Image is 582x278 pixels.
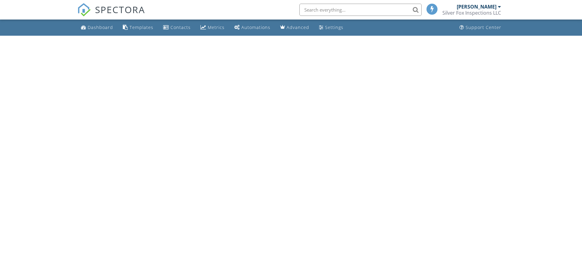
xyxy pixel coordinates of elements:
[325,24,343,30] div: Settings
[161,22,193,33] a: Contacts
[457,22,504,33] a: Support Center
[442,10,501,16] div: Silver Fox Inspections LLC
[241,24,270,30] div: Automations
[208,24,225,30] div: Metrics
[77,8,145,21] a: SPECTORA
[278,22,312,33] a: Advanced
[317,22,346,33] a: Settings
[77,3,91,16] img: The Best Home Inspection Software - Spectora
[466,24,501,30] div: Support Center
[130,24,153,30] div: Templates
[120,22,156,33] a: Templates
[232,22,273,33] a: Automations (Basic)
[79,22,115,33] a: Dashboard
[95,3,145,16] span: SPECTORA
[198,22,227,33] a: Metrics
[88,24,113,30] div: Dashboard
[170,24,191,30] div: Contacts
[457,4,496,10] div: [PERSON_NAME]
[299,4,422,16] input: Search everything...
[287,24,309,30] div: Advanced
